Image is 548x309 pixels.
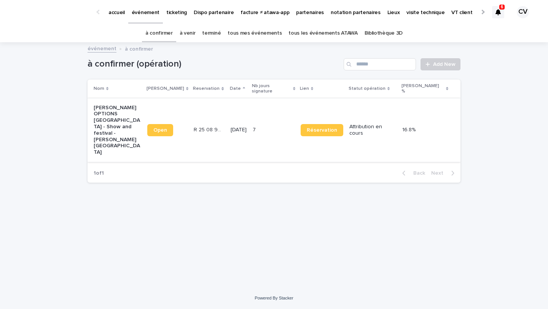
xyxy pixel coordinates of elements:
a: Réservation [301,124,343,136]
a: Powered By Stacker [255,296,293,300]
input: Search [344,58,416,70]
a: à confirmer [145,24,173,42]
p: Statut opération [349,84,386,93]
p: Lien [300,84,309,93]
p: Nb jours signature [252,82,291,96]
a: à venir [180,24,196,42]
p: 6 [501,4,503,10]
p: R 25 08 964 [194,125,226,133]
a: Add New [421,58,460,70]
tr: [PERSON_NAME] OPTIONS [GEOGRAPHIC_DATA] - Show and festival - [PERSON_NAME][GEOGRAPHIC_DATA]OpenR... [88,98,460,162]
p: Nom [94,84,104,93]
h1: à confirmer (opération) [88,59,341,70]
p: à confirmer [125,44,153,53]
span: Next [431,170,448,176]
a: tous mes événements [228,24,282,42]
p: [PERSON_NAME] % [401,82,444,96]
a: tous les événements ATAWA [288,24,357,42]
p: Attribution en cours [349,124,396,137]
span: Réservation [307,127,337,133]
div: 6 [492,6,504,18]
button: Next [428,170,460,177]
a: Open [147,124,173,136]
p: 1 of 1 [88,164,110,183]
a: Bibliothèque 3D [365,24,403,42]
a: terminé [202,24,221,42]
div: CV [517,6,529,18]
span: Add New [433,62,456,67]
p: Reservation [193,84,220,93]
span: Open [153,127,167,133]
a: événement [88,44,116,53]
p: 16.8% [402,125,417,133]
p: [DATE] [231,127,247,133]
p: [PERSON_NAME] OPTIONS [GEOGRAPHIC_DATA] - Show and festival - [PERSON_NAME][GEOGRAPHIC_DATA] [94,105,141,156]
p: [PERSON_NAME] [147,84,184,93]
button: Back [396,170,428,177]
p: Date [230,84,241,93]
img: Ls34BcGeRexTGTNfXpUC [15,5,89,20]
p: 7 [253,125,257,133]
span: Back [409,170,425,176]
